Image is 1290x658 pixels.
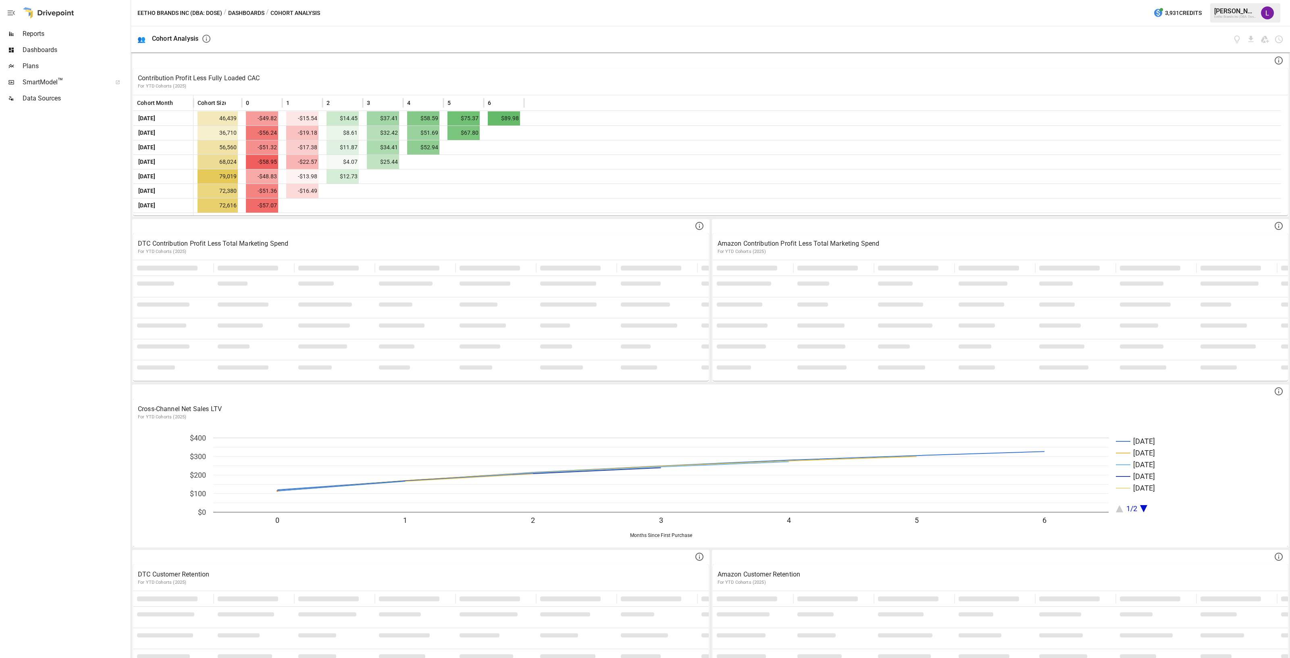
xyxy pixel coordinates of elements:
text: 4 [787,516,791,524]
span: $25.44 [367,155,399,169]
span: [DATE] [137,111,156,125]
button: Sort [859,262,870,274]
span: -$17.38 [286,140,318,155]
button: Sort [778,593,789,604]
span: 4 [407,99,410,107]
text: 1/2 [1126,504,1137,513]
button: Libby Knowles [1256,2,1279,24]
button: Sort [939,593,951,604]
div: Cohort Analysis [152,35,198,42]
span: $34.41 [367,140,399,155]
button: Sort [331,97,342,109]
text: [DATE] [1133,472,1155,480]
span: 6 [488,99,491,107]
span: [DATE] [137,126,156,140]
span: [DATE] [137,198,156,213]
button: Sort [227,97,238,109]
button: Sort [198,593,210,604]
button: Sort [1181,593,1192,604]
text: 0 [275,516,279,524]
button: Sort [290,97,302,109]
button: Sort [440,593,451,604]
span: -$57.07 [246,198,278,213]
button: 3,931Credits [1150,6,1205,21]
button: Sort [1101,262,1112,274]
span: $4.07 [327,155,359,169]
p: DTC Customer Retention [138,570,704,579]
span: $67.80 [447,126,480,140]
span: -$56.24 [246,126,278,140]
text: $400 [190,434,206,442]
button: Sort [1101,593,1112,604]
span: $75.37 [447,111,480,125]
span: $51.69 [407,126,439,140]
text: $200 [190,471,206,479]
div: / [224,8,227,18]
span: -$13.98 [286,169,318,184]
button: View documentation [1232,35,1242,44]
span: Cohort Size [198,99,228,107]
span: 46,439 [198,111,238,125]
button: Sort [411,97,422,109]
button: Sort [859,593,870,604]
button: Download dashboard [1246,35,1256,44]
button: Sort [601,262,613,274]
span: Cohort Month [137,99,173,107]
button: Sort [521,593,532,604]
span: 36,710 [198,126,238,140]
span: 3 [367,99,370,107]
text: [DATE] [1133,437,1155,445]
span: $52.94 [407,140,439,155]
button: Sort [601,593,613,604]
span: $8.61 [327,126,359,140]
button: Schedule dashboard [1274,35,1284,44]
span: 79,019 [198,169,238,184]
button: Sort [174,97,185,109]
button: Sort [1181,262,1192,274]
p: Cross-Channel Net Sales LTV [138,404,1283,414]
svg: A chart. [133,426,1281,547]
span: $37.41 [367,111,399,125]
span: ™ [58,76,63,86]
span: -$48.83 [246,169,278,184]
button: Sort [440,262,451,274]
span: $12.73 [327,169,359,184]
span: -$15.54 [286,111,318,125]
div: [PERSON_NAME] [1214,7,1256,15]
button: Sort [1020,593,1031,604]
text: 1 [403,516,407,524]
p: Contribution Profit Less Fully Loaded CAC [138,73,1283,83]
button: Sort [279,593,290,604]
p: Amazon Customer Retention [718,570,1284,579]
p: For YTD Cohorts (2025) [138,249,704,255]
button: Sort [198,262,210,274]
p: For YTD Cohorts (2025) [718,579,1284,586]
span: Data Sources [23,94,129,103]
button: Sort [279,262,290,274]
div: 👥 [137,36,146,43]
button: Sort [778,262,789,274]
p: DTC Contribution Profit Less Total Marketing Spend [138,239,704,249]
span: 0 [246,99,249,107]
text: $100 [190,489,206,498]
span: 72,616 [198,198,238,213]
button: Sort [682,593,693,604]
p: For YTD Cohorts (2025) [138,414,1283,420]
text: $0 [198,508,206,516]
span: [DATE] [137,140,156,155]
text: 5 [915,516,919,524]
span: -$49.82 [246,111,278,125]
button: Sort [360,262,371,274]
button: Sort [371,97,382,109]
button: Dashboards [228,8,264,18]
span: -$51.32 [246,140,278,155]
text: Months Since First Purchase [630,533,692,538]
span: [DATE] [137,169,156,184]
span: $11.87 [327,140,359,155]
div: Eetho Brands Inc (DBA: Dose) [1214,15,1256,19]
span: 3,931 Credits [1165,8,1202,18]
button: Sort [492,97,503,109]
button: Sort [939,262,951,274]
text: 2 [531,516,535,524]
